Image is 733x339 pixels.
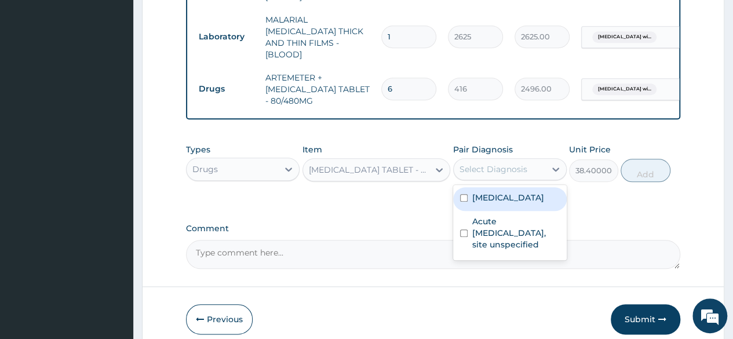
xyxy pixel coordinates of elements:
[193,26,260,48] td: Laboratory
[190,6,218,34] div: Minimize live chat window
[611,304,680,334] button: Submit
[192,163,218,175] div: Drugs
[186,145,210,155] label: Types
[453,144,513,155] label: Pair Diagnosis
[472,216,560,250] label: Acute [MEDICAL_DATA], site unspecified
[186,224,680,234] label: Comment
[6,220,221,261] textarea: Type your message and hit 'Enter'
[260,8,375,66] td: MALARIAL [MEDICAL_DATA] THICK AND THIN FILMS - [BLOOD]
[309,164,431,176] div: [MEDICAL_DATA] TABLET - 500MG
[193,78,260,100] td: Drugs
[592,31,657,43] span: [MEDICAL_DATA] wi...
[260,66,375,112] td: ARTEMETER + [MEDICAL_DATA] TABLET - 80/480MG
[302,144,322,155] label: Item
[60,65,195,80] div: Chat with us now
[472,192,544,203] label: [MEDICAL_DATA]
[569,144,611,155] label: Unit Price
[21,58,47,87] img: d_794563401_company_1708531726252_794563401
[460,163,527,175] div: Select Diagnosis
[186,304,253,334] button: Previous
[592,83,657,95] span: [MEDICAL_DATA] wi...
[67,98,160,215] span: We're online!
[621,159,670,182] button: Add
